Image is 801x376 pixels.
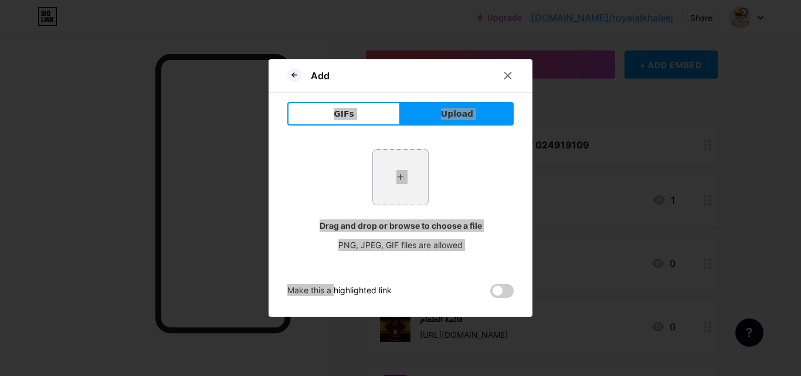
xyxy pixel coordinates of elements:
span: Upload [441,108,473,120]
button: Upload [400,102,514,126]
div: Add [311,69,330,83]
button: GIFs [287,102,400,126]
span: GIFs [334,108,354,120]
div: Drag and drop or browse to choose a file [287,219,514,232]
div: PNG, JPEG, GIF files are allowed [287,239,514,251]
div: Make this a highlighted link [287,284,392,298]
